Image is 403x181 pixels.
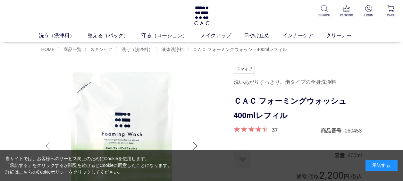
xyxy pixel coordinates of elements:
a: 液体洗浄料 [160,47,184,52]
span: 洗う（洗浄料） [122,47,153,52]
li: 〉 [156,47,186,53]
li: 〉 [116,47,155,53]
li: 〉 [187,47,289,53]
div: 承諾する [365,160,398,171]
a: 日やけ止め [244,32,282,39]
span: スキンケア [90,47,113,52]
a: 整える（パック） [88,32,141,39]
p: RANKING [340,13,354,18]
h1: ＣＡＣ フォーミングウォッシュ400mlレフィル [234,94,362,123]
a: クリーナー [326,32,365,39]
a: メイクアップ [200,32,244,39]
a: 洗う（洗浄料） [120,47,153,52]
span: ＣＡＣ フォーミングウォッシュ400mlレフィル [193,47,287,52]
a: インナーケア [282,32,326,39]
a: 洗う（洗浄料） [39,32,88,39]
li: 〉 [84,47,114,53]
img: logo [193,6,210,25]
a: CART [384,5,398,18]
span: 液体洗浄料 [162,47,184,52]
p: CART [384,13,398,18]
a: SEARCH [317,5,332,18]
span: 商品一覧 [63,47,81,52]
p: SEARCH [317,13,332,18]
a: 37 [272,126,278,133]
a: ＣＡＣ フォーミングウォッシュ400mlレフィル [191,47,287,52]
a: RANKING [340,5,354,18]
div: 当サイトでは、お客様へのサービス向上のためにCookieを使用します。 「承諾する」をクリックするか閲覧を続けるとCookieに同意したことになります。 詳細はこちらの をクリックしてください。 [5,155,172,176]
div: 洗いあがりすっきり。泡タイプの全身洗浄料 [234,77,362,88]
a: Cookieポリシー [37,169,69,175]
a: スキンケア [89,47,113,52]
dd: 060453 [345,127,362,134]
a: 守る（ローション） [141,32,200,39]
p: LOGIN [362,13,376,18]
dt: 商品番号 [321,127,345,134]
a: LOGIN [362,5,376,18]
a: HOME [41,47,55,52]
img: 泡タイプ [234,66,255,73]
li: 〉 [58,47,83,53]
a: 商品一覧 [62,47,81,52]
